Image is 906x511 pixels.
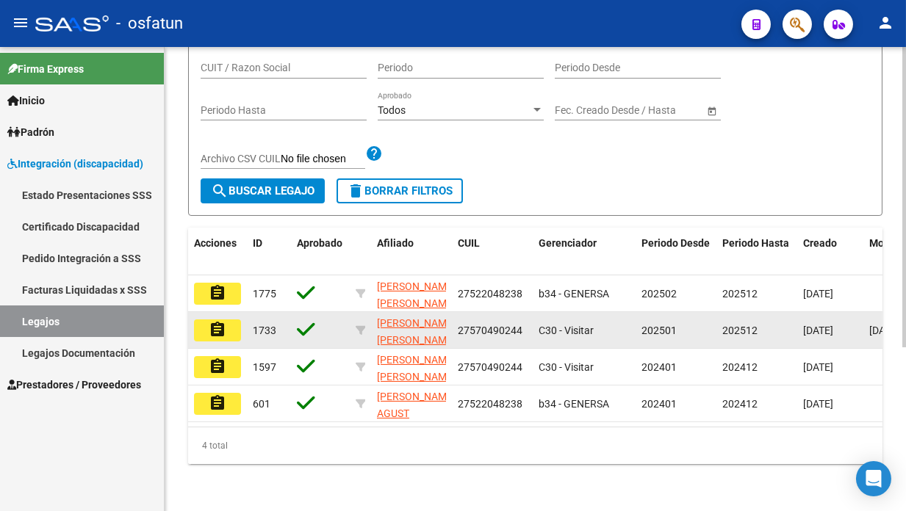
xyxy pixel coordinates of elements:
[209,321,226,338] mat-icon: assignment
[7,124,54,140] span: Padrón
[803,288,833,300] span: [DATE]
[641,325,677,336] span: 202501
[377,280,456,309] span: [PERSON_NAME] [PERSON_NAME]
[539,288,609,300] span: b34 - GENERSA
[722,288,758,300] span: 202512
[869,325,899,336] span: [DATE]
[194,237,237,249] span: Acciones
[211,182,229,200] mat-icon: search
[458,288,522,300] span: 27522048238
[641,288,677,300] span: 202502
[716,228,797,276] datatable-header-cell: Periodo Hasta
[533,228,636,276] datatable-header-cell: Gerenciador
[365,145,383,162] mat-icon: help
[722,237,789,249] span: Periodo Hasta
[116,7,183,40] span: - osfatun
[377,391,456,419] span: [PERSON_NAME] AGUST
[7,377,141,393] span: Prestadores / Proveedores
[458,237,480,249] span: CUIL
[7,61,84,77] span: Firma Express
[636,228,716,276] datatable-header-cell: Periodo Desde
[377,317,456,363] span: [PERSON_NAME] [PERSON_NAME] SOL
[347,182,364,200] mat-icon: delete
[621,104,693,117] input: Fecha fin
[12,14,29,32] mat-icon: menu
[722,398,758,410] span: 202412
[209,394,226,412] mat-icon: assignment
[371,228,452,276] datatable-header-cell: Afiliado
[555,104,608,117] input: Fecha inicio
[803,361,833,373] span: [DATE]
[641,398,677,410] span: 202401
[253,361,276,373] span: 1597
[201,153,281,164] span: Archivo CSV CUIL
[722,325,758,336] span: 202512
[704,103,719,118] button: Open calendar
[247,228,291,276] datatable-header-cell: ID
[253,288,276,300] span: 1775
[7,93,45,109] span: Inicio
[641,361,677,373] span: 202401
[803,398,833,410] span: [DATE]
[253,237,262,249] span: ID
[458,325,522,336] span: 27570490244
[539,398,609,410] span: b34 - GENERSA
[797,228,863,276] datatable-header-cell: Creado
[253,325,276,336] span: 1733
[539,237,597,249] span: Gerenciador
[347,184,453,197] span: Borrar Filtros
[877,14,894,32] mat-icon: person
[378,104,406,116] span: Todos
[188,228,247,276] datatable-header-cell: Acciones
[253,398,270,410] span: 601
[201,178,325,203] button: Buscar Legajo
[7,156,143,172] span: Integración (discapacidad)
[281,153,365,166] input: Archivo CSV CUIL
[452,228,533,276] datatable-header-cell: CUIL
[188,427,882,464] div: 4 total
[803,325,833,336] span: [DATE]
[803,237,837,249] span: Creado
[539,325,594,336] span: C30 - Visitar
[211,184,314,197] span: Buscar Legajo
[209,284,226,302] mat-icon: assignment
[337,178,463,203] button: Borrar Filtros
[722,361,758,373] span: 202412
[297,237,342,249] span: Aprobado
[377,354,456,399] span: [PERSON_NAME] [PERSON_NAME] SOL
[209,358,226,375] mat-icon: assignment
[641,237,710,249] span: Periodo Desde
[291,228,350,276] datatable-header-cell: Aprobado
[377,237,414,249] span: Afiliado
[539,361,594,373] span: C30 - Visitar
[458,361,522,373] span: 27570490244
[856,461,891,496] div: Open Intercom Messenger
[458,398,522,410] span: 27522048238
